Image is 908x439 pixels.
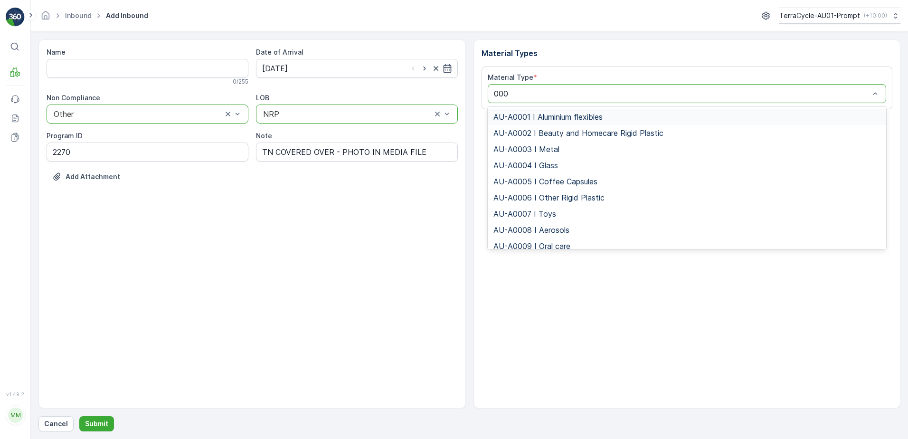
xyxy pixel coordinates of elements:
[79,416,114,431] button: Submit
[85,419,108,429] p: Submit
[256,132,272,140] label: Note
[779,8,900,24] button: TerraCycle-AU01-Prompt(+10:00)
[493,129,663,137] span: AU-A0002 I Beauty and Homecare Rigid Plastic
[6,399,25,431] button: MM
[493,113,603,121] span: AU-A0001 I Aluminium flexibles
[8,156,31,164] span: Name :
[256,48,303,56] label: Date of Arrival
[31,156,217,164] span: 01993126509999989136LJ8500055201000650303CCCC
[8,408,23,423] div: MM
[104,11,150,20] span: Add Inbound
[8,219,53,227] span: Net Amount :
[65,11,92,19] a: Inbound
[47,94,100,102] label: Non Compliance
[8,203,58,211] span: Material Type :
[58,203,143,211] span: AU-PI0008 I Blister Packs
[6,8,25,27] img: logo
[8,172,50,180] span: Arrive Date :
[488,73,533,81] label: Material Type
[493,161,558,170] span: AU-A0004 I Glass
[8,187,54,195] span: First Weight :
[53,219,75,227] span: 1.52 kg
[44,419,68,429] p: Cancel
[8,234,53,242] span: Last Weight :
[47,132,83,140] label: Program ID
[342,8,565,19] p: 01993126509999989136LJ8500055201000650303CCCC
[50,172,73,180] span: [DATE]
[779,11,860,20] p: TerraCycle-AU01-Prompt
[53,234,67,242] span: 0 kg
[47,48,66,56] label: Name
[40,14,51,22] a: Homepage
[482,48,893,59] p: Material Types
[6,391,25,397] span: v 1.49.2
[864,12,887,19] p: ( +10:00 )
[493,145,559,153] span: AU-A0003 I Metal
[493,242,570,250] span: AU-A0009 I Oral care
[38,416,74,431] button: Cancel
[493,210,556,218] span: AU-A0007 I Toys
[233,78,248,86] p: 0 / 255
[256,94,269,102] label: LOB
[47,169,126,184] button: Upload File
[66,172,120,181] p: Add Attachment
[493,193,605,202] span: AU-A0006 I Other Rigid Plastic
[256,59,458,78] input: dd/mm/yyyy
[54,187,76,195] span: 1.52 kg
[493,226,569,234] span: AU-A0008 I Aerosols
[493,177,597,186] span: AU-A0005 I Coffee Capsules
